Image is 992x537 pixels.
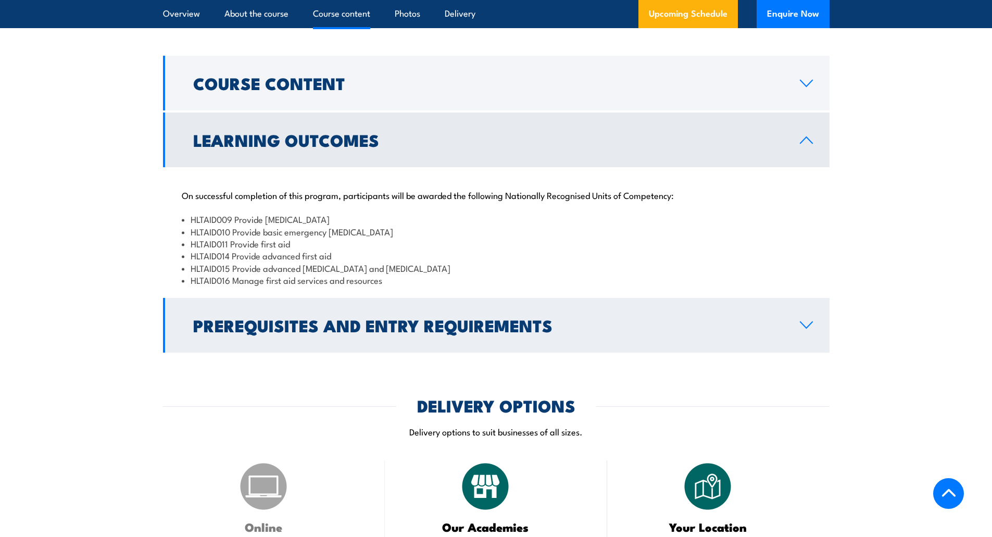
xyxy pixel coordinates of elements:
li: HLTAID010 Provide basic emergency [MEDICAL_DATA] [182,226,811,238]
li: HLTAID015 Provide advanced [MEDICAL_DATA] and [MEDICAL_DATA] [182,262,811,274]
p: Delivery options to suit businesses of all sizes. [163,426,830,438]
li: HLTAID009 Provide [MEDICAL_DATA] [182,213,811,225]
h2: DELIVERY OPTIONS [417,398,575,413]
h3: Our Academies [411,521,560,533]
h2: Course Content [193,76,783,90]
h3: Online [189,521,338,533]
h2: Prerequisites and Entry Requirements [193,318,783,332]
p: On successful completion of this program, participants will be awarded the following Nationally R... [182,190,811,200]
h2: Learning Outcomes [193,132,783,147]
li: HLTAID014 Provide advanced first aid [182,249,811,261]
a: Prerequisites and Entry Requirements [163,298,830,353]
a: Learning Outcomes [163,113,830,167]
li: HLTAID011 Provide first aid [182,238,811,249]
a: Course Content [163,56,830,110]
h3: Your Location [633,521,783,533]
li: HLTAID016 Manage first aid services and resources [182,274,811,286]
